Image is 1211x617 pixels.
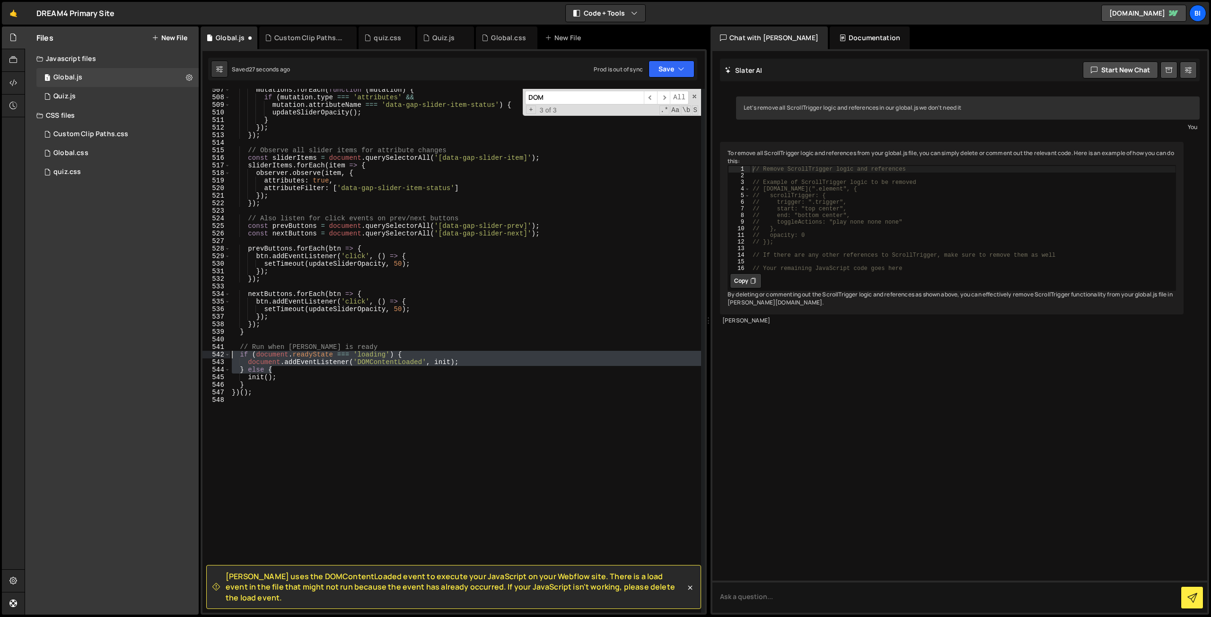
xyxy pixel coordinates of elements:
div: Saved [232,65,290,73]
div: 524 [202,215,230,222]
div: 9 [728,219,750,226]
div: Global.js [216,33,245,43]
a: 🤙 [2,2,25,25]
span: ​ [657,91,670,104]
div: 526 [202,230,230,237]
div: 512 [202,124,230,131]
div: 535 [202,298,230,305]
div: 539 [202,328,230,336]
span: Toggle Replace mode [526,105,536,114]
span: Alt-Enter [670,91,689,104]
div: 15 [728,259,750,265]
div: 545 [202,374,230,381]
div: quiz.css [53,168,81,176]
div: 5 [728,192,750,199]
input: Search for [525,91,644,104]
h2: Files [36,33,53,43]
div: 6 [728,199,750,206]
div: Quiz.js [432,33,455,43]
div: 520 [202,184,230,192]
div: 2 [728,173,750,179]
div: Global.css [53,149,88,157]
span: 1 [44,75,50,82]
div: 514 [202,139,230,147]
div: 517 [202,162,230,169]
div: 513 [202,131,230,139]
div: 16933/46377.css [36,144,199,163]
button: New File [152,34,187,42]
div: 11 [728,232,750,239]
div: 544 [202,366,230,374]
div: 537 [202,313,230,321]
div: 519 [202,177,230,184]
button: Code + Tools [566,5,645,22]
div: Let's remove all ScrollTrigger logic and references in our global.js we don't need it [736,96,1200,120]
div: 525 [202,222,230,230]
div: 540 [202,336,230,343]
div: 541 [202,343,230,351]
div: 522 [202,200,230,207]
div: 507 [202,86,230,94]
span: ​ [644,91,657,104]
div: quiz.css [374,33,401,43]
div: 528 [202,245,230,252]
div: 16 [728,265,750,272]
span: RegExp Search [659,105,669,115]
div: 532 [202,275,230,283]
div: 534 [202,290,230,298]
div: 533 [202,283,230,290]
span: CaseSensitive Search [670,105,680,115]
div: DREAM4 Primary Site [36,8,114,19]
div: 16933/47116.css [36,125,199,144]
div: 523 [202,207,230,215]
div: 16933/46731.css [36,163,199,182]
div: 547 [202,389,230,396]
div: New File [545,33,585,43]
div: 548 [202,396,230,404]
div: Prod is out of sync [594,65,643,73]
div: 546 [202,381,230,389]
div: 8 [728,212,750,219]
div: 508 [202,94,230,101]
div: 16933/46729.js [36,87,199,106]
div: 1 [728,166,750,173]
div: 527 [202,237,230,245]
div: 538 [202,321,230,328]
div: 531 [202,268,230,275]
div: 543 [202,358,230,366]
button: Copy [730,273,762,288]
div: 530 [202,260,230,268]
button: Save [649,61,694,78]
div: You [738,122,1197,132]
div: 510 [202,109,230,116]
div: 4 [728,186,750,192]
div: Custom Clip Paths.css [274,33,345,43]
div: 515 [202,147,230,154]
a: [DOMAIN_NAME] [1101,5,1186,22]
div: To remove all ScrollTrigger logic and references from your global.js file, you can simply delete ... [720,142,1184,314]
div: 536 [202,305,230,313]
div: 529 [202,252,230,260]
button: Start new chat [1083,61,1158,78]
div: 7 [728,206,750,212]
span: 3 of 3 [536,106,561,114]
div: 516 [202,154,230,162]
div: Global.js [53,73,82,82]
div: Documentation [830,26,910,49]
div: [PERSON_NAME] [722,317,1181,325]
div: Quiz.js [53,92,76,101]
div: Custom Clip Paths.css [53,130,128,139]
span: Search In Selection [692,105,698,115]
div: 10 [728,226,750,232]
a: Bi [1189,5,1206,22]
div: 27 seconds ago [249,65,290,73]
div: 16933/46376.js [36,68,199,87]
h2: Slater AI [725,66,763,75]
div: Chat with [PERSON_NAME] [711,26,828,49]
div: 12 [728,239,750,245]
div: CSS files [25,106,199,125]
div: 509 [202,101,230,109]
div: 521 [202,192,230,200]
span: [PERSON_NAME] uses the DOMContentLoaded event to execute your JavaScript on your Webflow site. Th... [226,571,685,603]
